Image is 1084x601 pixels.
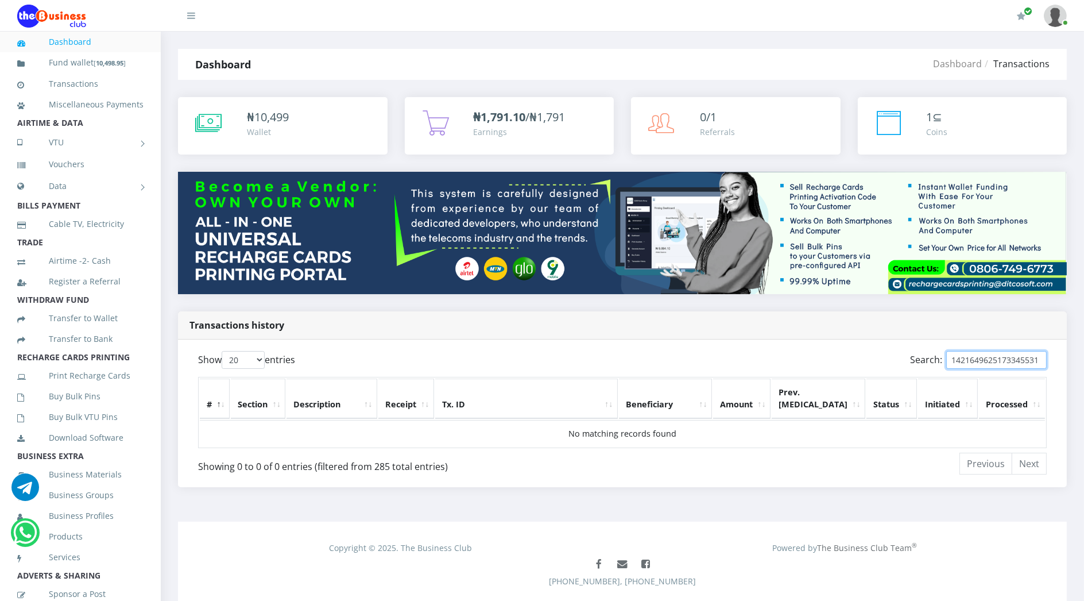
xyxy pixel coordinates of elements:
label: Show entries [198,351,295,369]
small: [ ] [94,59,126,67]
a: Transfer to Bank [17,326,144,352]
a: Services [17,544,144,571]
a: Airtime -2- Cash [17,248,144,274]
strong: Dashboard [195,57,251,71]
div: Coins [927,126,948,138]
select: Showentries [222,351,265,369]
span: 0/1 [700,109,717,125]
i: Renew/Upgrade Subscription [1017,11,1025,21]
span: Renew/Upgrade Subscription [1024,7,1032,16]
a: Buy Bulk VTU Pins [17,404,144,430]
a: Print Recharge Cards [17,363,144,389]
div: Showing 0 to 0 of 0 entries (filtered from 285 total entries) [198,452,543,473]
a: Download Software [17,425,144,451]
b: 10,498.95 [96,59,123,67]
a: Cable TV, Electricity [17,211,144,237]
a: Transfer to Wallet [17,305,144,332]
div: Copyright © 2025. The Business Club [179,542,622,554]
img: User [1044,5,1067,27]
a: Business Profiles [17,503,144,529]
div: ⊆ [927,109,948,126]
a: Business Groups [17,482,144,508]
li: Transactions [982,57,1050,71]
a: Products [17,523,144,550]
a: Dashboard [933,57,982,70]
a: Business Materials [17,461,144,488]
div: Powered by [622,542,1066,554]
strong: Transactions history [189,319,284,332]
a: Vouchers [17,151,144,178]
span: 1 [927,109,933,125]
th: Description: activate to sort column ascending [287,379,377,419]
a: Chat for support [11,482,39,501]
a: Chat for support [13,527,37,546]
div: Wallet [247,126,289,138]
th: Tx. ID: activate to sort column ascending [435,379,618,419]
span: 10,499 [254,109,289,125]
label: Search: [910,351,1047,369]
img: multitenant_rcp.png [178,172,1067,294]
input: Search: [946,351,1047,369]
th: Processed: activate to sort column ascending [979,379,1045,419]
th: #: activate to sort column descending [200,379,230,419]
a: 0/1 Referrals [631,97,841,155]
th: Beneficiary: activate to sort column ascending [619,379,712,419]
div: Referrals [700,126,735,138]
a: Fund wallet[10,498.95] [17,49,144,76]
sup: ® [912,541,917,549]
span: /₦1,791 [474,109,566,125]
a: ₦10,499 Wallet [178,97,388,155]
a: Transactions [17,71,144,97]
a: Miscellaneous Payments [17,91,144,118]
a: VTU [17,128,144,157]
a: Dashboard [17,29,144,55]
a: Join The Business Club Group [636,554,657,575]
th: Amount: activate to sort column ascending [713,379,771,419]
a: Register a Referral [17,268,144,295]
th: Initiated: activate to sort column ascending [918,379,978,419]
th: Status: activate to sort column ascending [866,379,917,419]
div: ₦ [247,109,289,126]
a: Buy Bulk Pins [17,383,144,410]
a: The Business Club Team® [817,542,917,553]
a: ₦1,791.10/₦1,791 Earnings [405,97,614,155]
a: Data [17,172,144,201]
th: Receipt: activate to sort column ascending [378,379,434,419]
div: Earnings [474,126,566,138]
img: Logo [17,5,86,28]
a: Mail us [612,554,633,575]
b: ₦1,791.10 [474,109,526,125]
th: Prev. Bal: activate to sort column ascending [772,379,865,419]
a: Like The Business Club Page [589,554,610,575]
td: No matching records found [200,420,1045,447]
th: Section: activate to sort column ascending [231,379,285,419]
